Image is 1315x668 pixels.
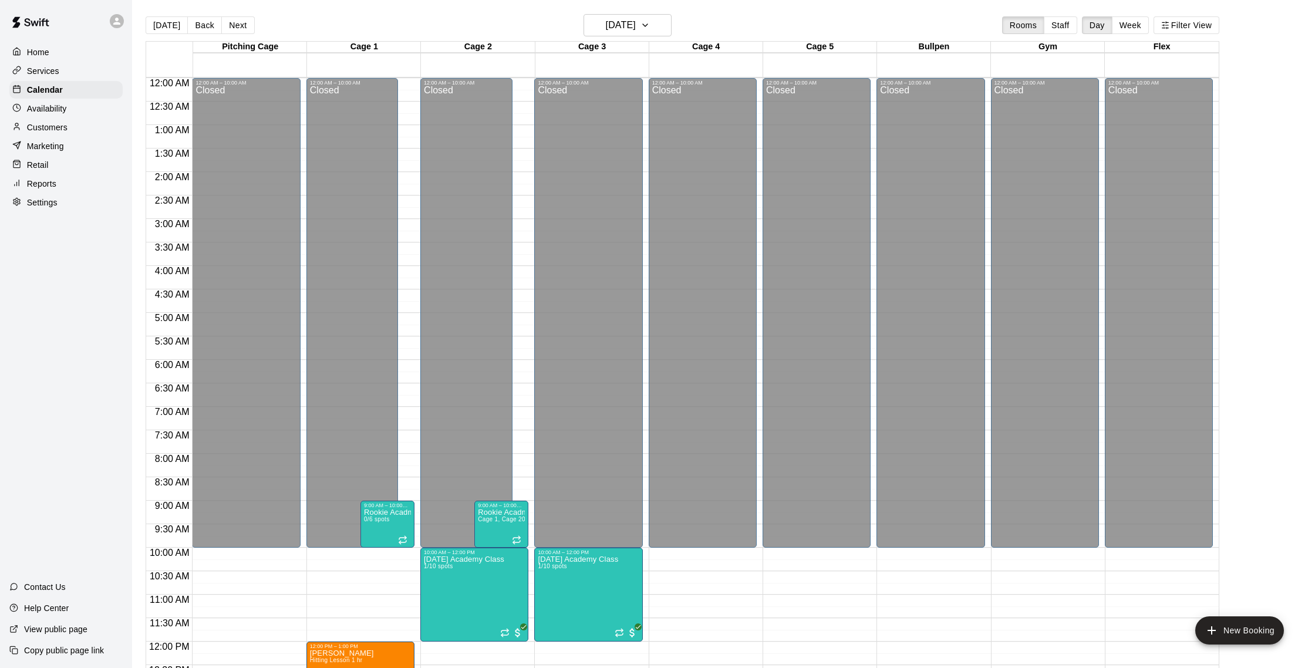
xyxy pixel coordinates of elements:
[147,102,193,112] span: 12:30 AM
[1105,78,1213,548] div: 12:00 AM – 10:00 AM: Closed
[652,86,753,552] div: Closed
[649,42,763,53] div: Cage 4
[420,548,528,642] div: 10:00 AM – 12:00 PM: Sunday Academy Class
[310,86,395,552] div: Closed
[766,86,867,552] div: Closed
[763,78,871,548] div: 12:00 AM – 10:00 AM: Closed
[27,65,59,77] p: Services
[512,535,521,545] span: Recurring event
[27,46,49,58] p: Home
[364,516,390,522] span: 0/6 spots filled
[360,501,414,548] div: 9:00 AM – 10:00 AM: Rookie Acadmey
[538,86,639,552] div: Closed
[9,62,123,80] a: Services
[27,103,67,114] p: Availability
[424,563,453,569] span: 1/10 spots filled
[147,78,193,88] span: 12:00 AM
[152,501,193,511] span: 9:00 AM
[652,80,753,86] div: 12:00 AM – 10:00 AM
[424,86,509,552] div: Closed
[500,628,510,637] span: Recurring event
[152,360,193,370] span: 6:00 AM
[876,78,984,548] div: 12:00 AM – 10:00 AM: Closed
[152,383,193,393] span: 6:30 AM
[398,535,407,545] span: Recurring event
[147,571,193,581] span: 10:30 AM
[152,336,193,346] span: 5:30 AM
[27,140,64,152] p: Marketing
[27,84,63,96] p: Calendar
[615,628,624,637] span: Recurring event
[1195,616,1284,645] button: add
[152,266,193,276] span: 4:00 AM
[187,16,222,34] button: Back
[9,81,123,99] a: Calendar
[24,602,69,614] p: Help Center
[626,627,638,639] span: All customers have paid
[152,430,193,440] span: 7:30 AM
[9,100,123,117] a: Availability
[424,80,509,86] div: 12:00 AM – 10:00 AM
[1105,42,1219,53] div: Flex
[534,548,642,642] div: 10:00 AM – 12:00 PM: Sunday Academy Class
[152,195,193,205] span: 2:30 AM
[534,78,642,548] div: 12:00 AM – 10:00 AM: Closed
[538,549,639,555] div: 10:00 AM – 12:00 PM
[146,642,192,652] span: 12:00 PM
[24,623,87,635] p: View public page
[991,42,1105,53] div: Gym
[152,313,193,323] span: 5:00 AM
[1082,16,1112,34] button: Day
[424,549,525,555] div: 10:00 AM – 12:00 PM
[152,454,193,464] span: 8:00 AM
[152,407,193,417] span: 7:00 AM
[478,502,525,508] div: 9:00 AM – 10:00 AM
[522,516,548,522] span: 0/6 spots filled
[877,42,991,53] div: Bullpen
[880,80,981,86] div: 12:00 AM – 10:00 AM
[147,548,193,558] span: 10:00 AM
[152,289,193,299] span: 4:30 AM
[9,43,123,61] a: Home
[991,78,1099,548] div: 12:00 AM – 10:00 AM: Closed
[364,502,411,508] div: 9:00 AM – 10:00 AM
[193,42,307,53] div: Pitching Cage
[9,156,123,174] a: Retail
[152,524,193,534] span: 9:30 AM
[152,477,193,487] span: 8:30 AM
[606,17,636,33] h6: [DATE]
[994,86,1095,552] div: Closed
[9,194,123,211] a: Settings
[24,645,104,656] p: Copy public page link
[1154,16,1219,34] button: Filter View
[152,125,193,135] span: 1:00 AM
[152,219,193,229] span: 3:00 AM
[146,16,188,34] button: [DATE]
[306,78,399,548] div: 12:00 AM – 10:00 AM: Closed
[538,563,567,569] span: 1/10 spots filled
[474,501,528,548] div: 9:00 AM – 10:00 AM: Rookie Acadmey
[195,80,296,86] div: 12:00 AM – 10:00 AM
[1112,16,1149,34] button: Week
[994,80,1095,86] div: 12:00 AM – 10:00 AM
[420,78,512,548] div: 12:00 AM – 10:00 AM: Closed
[1002,16,1044,34] button: Rooms
[310,657,363,663] span: Hitting Lesson 1 hr
[9,137,123,155] a: Marketing
[9,119,123,136] a: Customers
[9,175,123,193] a: Reports
[152,242,193,252] span: 3:30 AM
[27,159,49,171] p: Retail
[221,16,254,34] button: Next
[152,149,193,158] span: 1:30 AM
[152,172,193,182] span: 2:00 AM
[27,178,56,190] p: Reports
